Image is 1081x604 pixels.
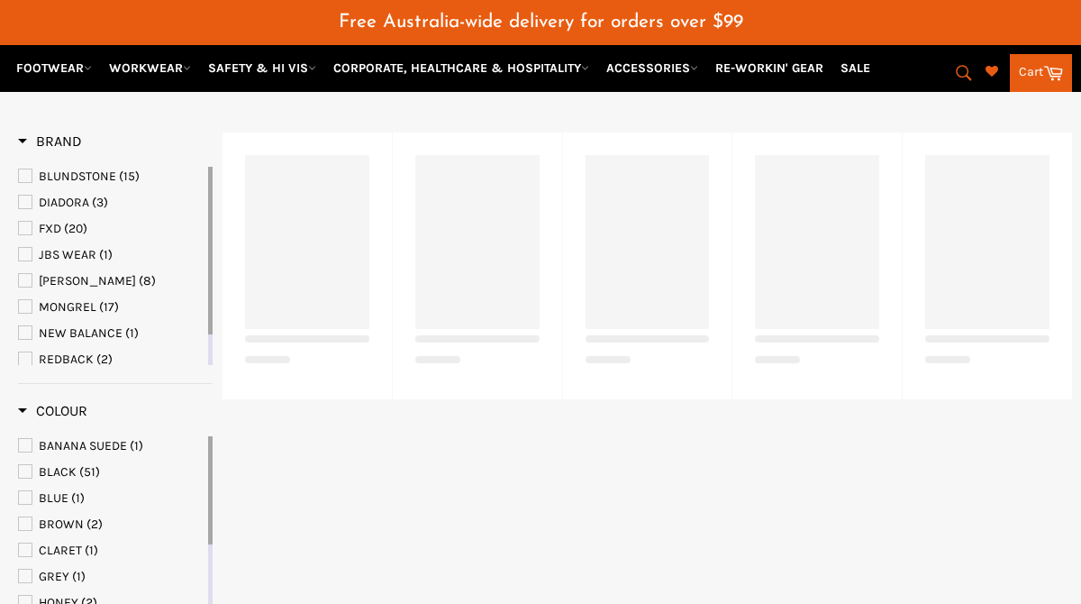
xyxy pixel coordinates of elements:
span: (3) [92,195,108,210]
span: REDBACK [39,352,94,367]
span: (8) [139,273,156,288]
span: [PERSON_NAME] [39,273,136,288]
a: CORPORATE, HEALTHCARE & HOSPITALITY [326,52,596,84]
span: Colour [18,402,87,419]
span: Free Australia-wide delivery for orders over $99 [339,13,743,32]
a: JBS WEAR [18,245,204,265]
a: SAFETY & HI VIS [201,52,323,84]
a: SALE [833,52,877,84]
span: (20) [64,221,87,236]
span: (1) [125,325,139,341]
span: BLUE [39,490,68,506]
span: (1) [130,438,143,453]
a: ACCESSORIES [599,52,705,84]
a: MACK [18,271,204,291]
span: GREY [39,569,69,584]
span: BANANA SUEDE [39,438,127,453]
span: BLUNDSTONE [39,169,116,184]
span: JBS WEAR [39,247,96,262]
a: RE-WORKIN' GEAR [708,52,831,84]
span: MONGREL [39,299,96,315]
span: BROWN [39,517,84,532]
a: BLACK [18,462,204,482]
a: FOOTWEAR [9,52,99,84]
span: (1) [72,569,86,584]
h3: Colour [18,402,87,420]
span: NEW BALANCE [39,325,123,341]
a: BROWN [18,515,204,535]
a: DIADORA [18,193,204,213]
a: GREY [18,567,204,587]
span: (1) [99,247,113,262]
span: (51) [79,464,100,480]
a: CLARET [18,541,204,561]
span: (15) [119,169,140,184]
span: BLACK [39,464,77,480]
span: (17) [99,299,119,315]
span: (2) [86,517,103,532]
span: (2) [96,352,113,367]
span: DIADORA [39,195,89,210]
a: REDBACK [18,350,204,370]
a: WORKWEAR [102,52,198,84]
a: MONGREL [18,297,204,317]
span: FXD [39,221,61,236]
a: BANANA SUEDE [18,436,204,456]
a: BLUNDSTONE [18,167,204,187]
span: CLARET [39,543,82,558]
span: (1) [71,490,85,506]
a: NEW BALANCE [18,324,204,343]
a: FXD [18,219,204,239]
span: (1) [85,543,98,558]
a: Cart [1010,54,1072,92]
h3: Brand [18,133,82,151]
a: BLUE [18,489,204,508]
